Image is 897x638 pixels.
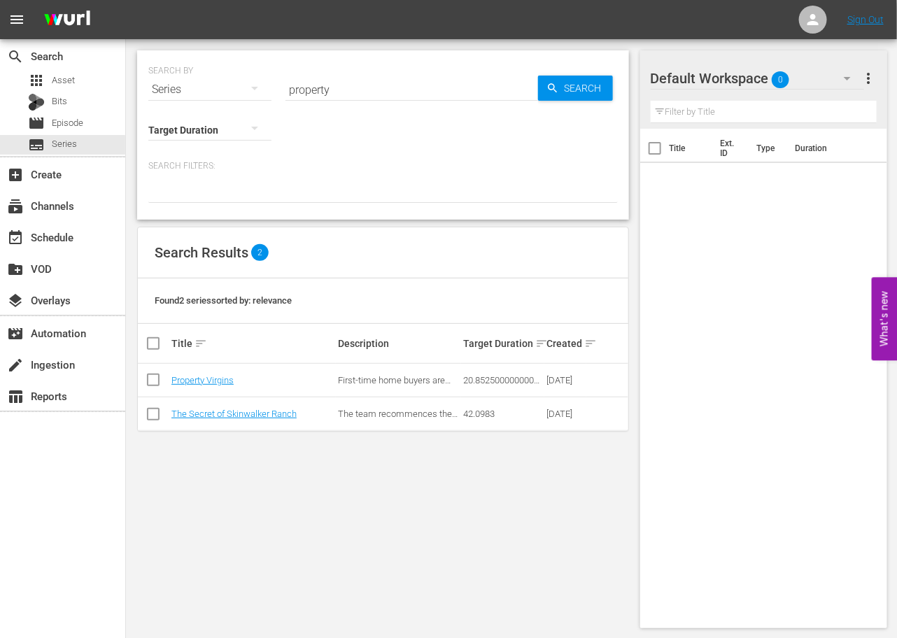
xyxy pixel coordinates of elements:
[8,11,25,28] span: menu
[538,76,613,101] button: Search
[155,244,248,261] span: Search Results
[28,136,45,153] span: Series
[338,409,458,440] span: The team recommences their monumental search for answers on the property.
[148,160,618,172] p: Search Filters:
[546,335,584,352] div: Created
[7,388,24,405] span: table_chart
[34,3,101,36] img: ans4CAIJ8jUAAAAAAAAAAAAAAAAAAAAAAAAgQb4GAAAAAAAAAAAAAAAAAAAAAAAAJMjXAAAAAAAAAAAAAAAAAAAAAAAAgAT5G...
[786,129,870,168] th: Duration
[171,335,334,352] div: Title
[7,357,24,374] span: Ingestion
[52,116,83,130] span: Episode
[772,65,789,94] span: 0
[28,72,45,89] span: Asset
[148,70,271,109] div: Series
[251,244,269,261] span: 2
[651,59,865,98] div: Default Workspace
[546,375,584,385] div: [DATE]
[463,335,542,352] div: Target Duration
[338,338,459,349] div: Description
[860,70,877,87] span: more_vert
[748,129,786,168] th: Type
[7,292,24,309] span: Overlays
[7,325,24,342] span: Automation
[463,375,542,385] div: 20.852500000000003
[195,337,207,350] span: sort
[712,129,749,168] th: Ext. ID
[171,409,297,419] a: The Secret of Skinwalker Ranch
[7,166,24,183] span: Create
[28,115,45,132] span: Episode
[7,229,24,246] span: Schedule
[52,73,75,87] span: Asset
[155,295,292,306] span: Found 2 series sorted by: relevance
[171,375,234,385] a: Property Virgins
[52,137,77,151] span: Series
[7,261,24,278] span: VOD
[7,48,24,65] span: Search
[860,62,877,95] button: more_vert
[52,94,67,108] span: Bits
[535,337,548,350] span: sort
[559,76,613,101] span: Search
[463,409,542,419] div: 42.0983
[546,409,584,419] div: [DATE]
[670,129,712,168] th: Title
[872,278,897,361] button: Open Feedback Widget
[338,375,455,406] span: First-time home buyers are guided through the process to find the right property.
[28,94,45,111] div: Bits
[7,198,24,215] span: Channels
[847,14,884,25] a: Sign Out
[584,337,597,350] span: sort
